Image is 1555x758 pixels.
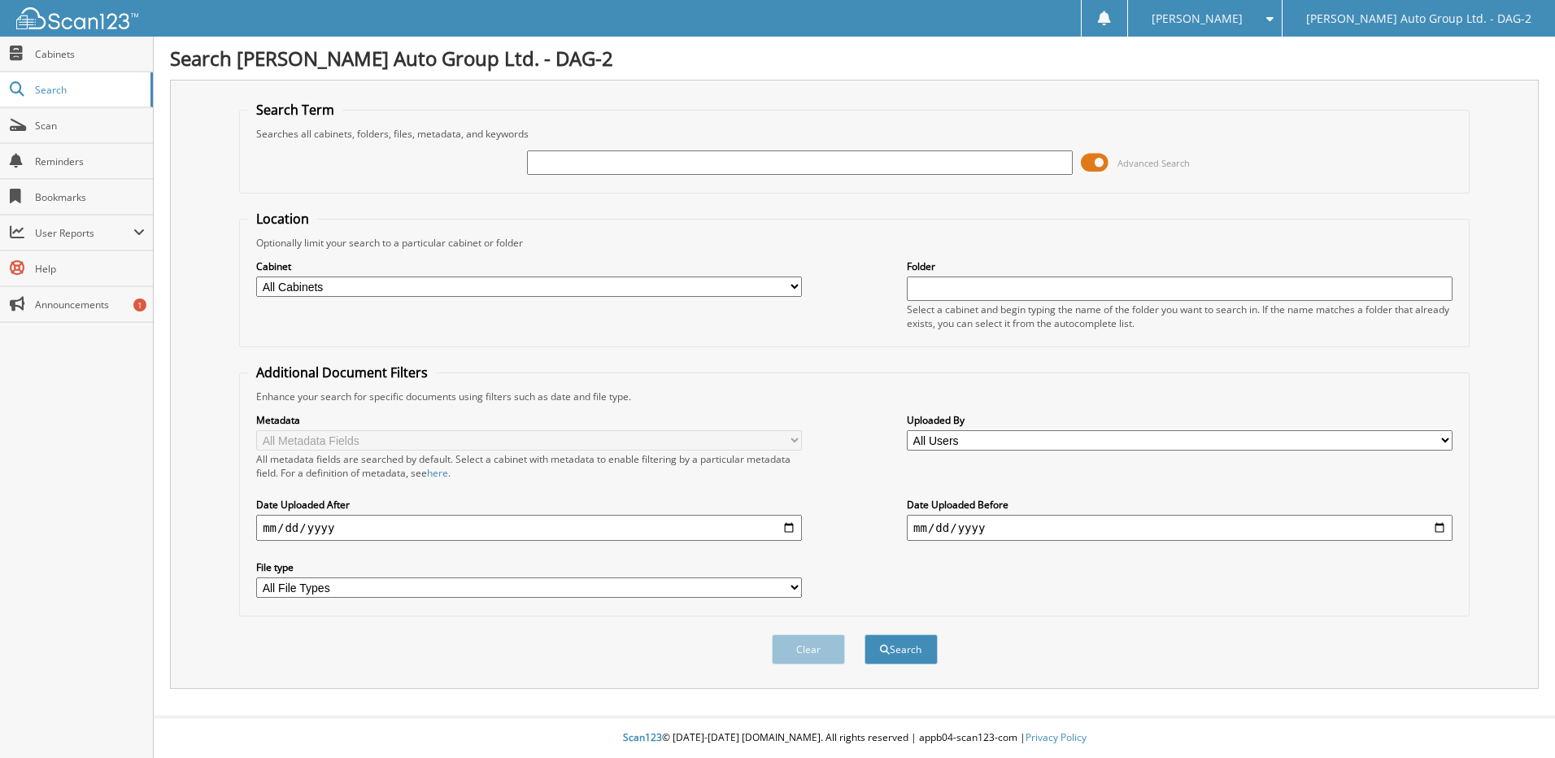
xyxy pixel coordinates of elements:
[35,155,145,168] span: Reminders
[907,413,1453,427] label: Uploaded By
[248,210,317,228] legend: Location
[256,452,802,480] div: All metadata fields are searched by default. Select a cabinet with metadata to enable filtering b...
[1117,157,1190,169] span: Advanced Search
[154,718,1555,758] div: © [DATE]-[DATE] [DOMAIN_NAME]. All rights reserved | appb04-scan123-com |
[256,515,802,541] input: start
[248,364,436,381] legend: Additional Document Filters
[256,560,802,574] label: File type
[35,83,142,97] span: Search
[623,730,662,744] span: Scan123
[907,498,1453,512] label: Date Uploaded Before
[248,236,1461,250] div: Optionally limit your search to a particular cabinet or folder
[35,47,145,61] span: Cabinets
[35,119,145,133] span: Scan
[16,7,138,29] img: scan123-logo-white.svg
[248,101,342,119] legend: Search Term
[256,498,802,512] label: Date Uploaded After
[35,190,145,204] span: Bookmarks
[1026,730,1087,744] a: Privacy Policy
[35,226,133,240] span: User Reports
[865,634,938,664] button: Search
[248,390,1461,403] div: Enhance your search for specific documents using filters such as date and file type.
[1152,14,1243,24] span: [PERSON_NAME]
[133,298,146,311] div: 1
[256,259,802,273] label: Cabinet
[248,127,1461,141] div: Searches all cabinets, folders, files, metadata, and keywords
[35,262,145,276] span: Help
[772,634,845,664] button: Clear
[256,413,802,427] label: Metadata
[1306,14,1531,24] span: [PERSON_NAME] Auto Group Ltd. - DAG-2
[427,466,448,480] a: here
[35,298,145,311] span: Announcements
[907,515,1453,541] input: end
[907,259,1453,273] label: Folder
[907,303,1453,330] div: Select a cabinet and begin typing the name of the folder you want to search in. If the name match...
[170,45,1539,72] h1: Search [PERSON_NAME] Auto Group Ltd. - DAG-2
